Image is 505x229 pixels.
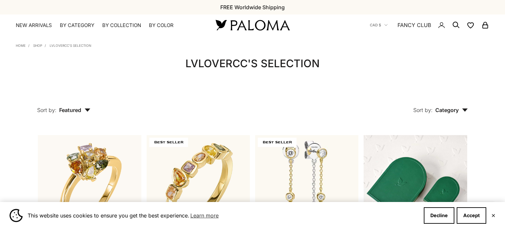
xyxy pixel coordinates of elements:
nav: Secondary navigation [370,14,489,36]
nav: Breadcrumb [16,42,91,47]
h1: LVloverCC's Selection [38,57,467,71]
span: Sort by: [37,107,57,113]
span: This website uses cookies to ensure you get the best experience. [28,211,419,220]
p: FREE Worldwide Shipping [220,3,285,12]
span: BEST SELLER [258,138,297,147]
a: Shop [33,43,42,47]
nav: Primary navigation [16,22,200,29]
button: CAD $ [370,22,388,28]
a: LVloverCC's Selection [50,43,91,47]
button: Sort by: Featured [22,92,106,119]
span: Featured [59,107,90,113]
summary: By Category [60,22,94,29]
span: BEST SELLER [149,138,188,147]
summary: By Color [149,22,174,29]
button: Sort by: Category [398,92,483,119]
button: Accept [457,207,486,224]
button: Decline [424,207,454,224]
summary: By Collection [102,22,141,29]
a: FANCY CLUB [397,21,431,29]
span: Category [435,107,468,113]
a: NEW ARRIVALS [16,22,52,29]
a: Learn more [189,211,220,220]
button: Close [491,214,495,217]
span: Sort by: [413,107,433,113]
img: Cookie banner [10,209,23,222]
span: CAD $ [370,22,381,28]
a: Home [16,43,26,47]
